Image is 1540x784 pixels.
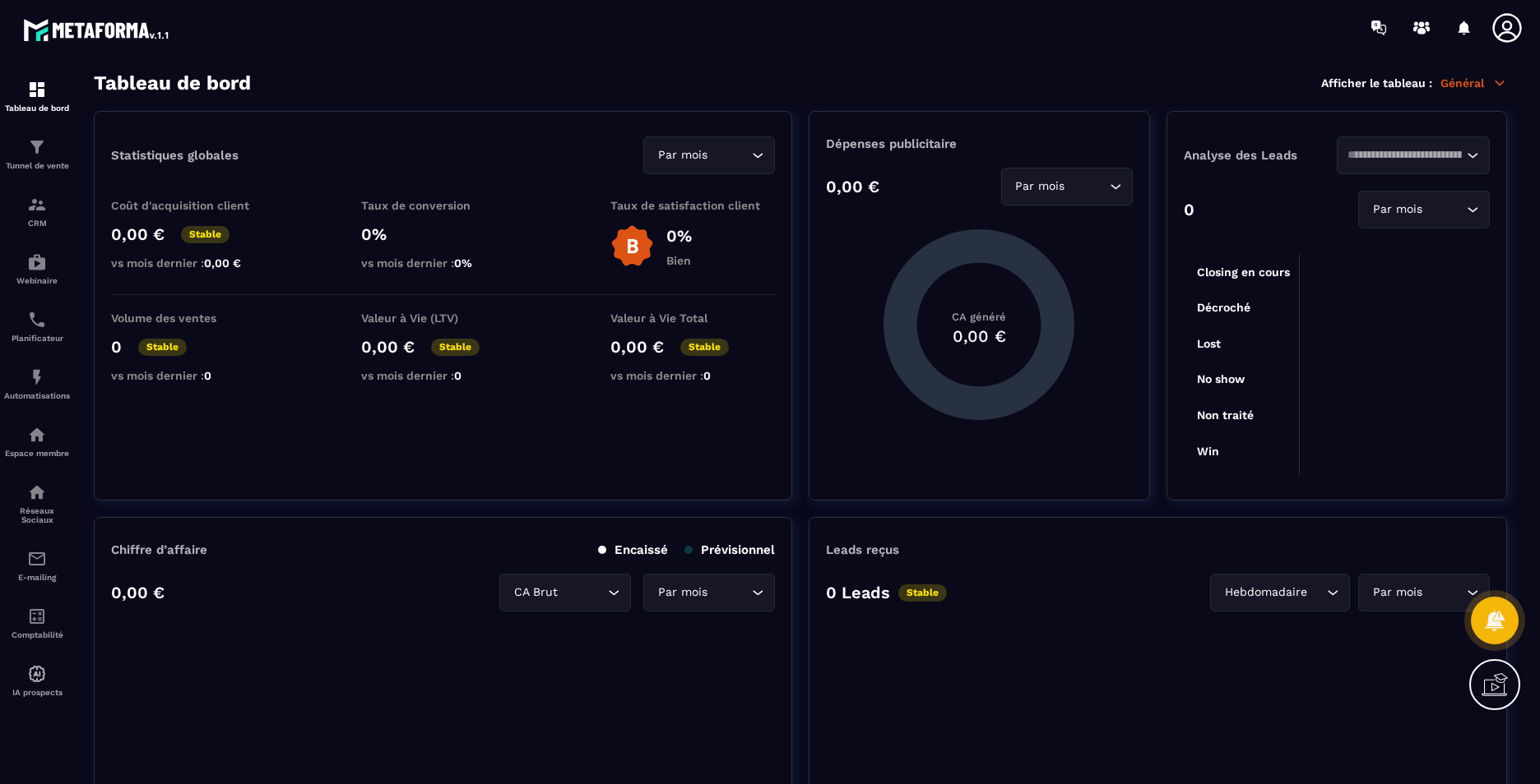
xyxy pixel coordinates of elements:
[4,470,70,537] a: social-networksocial-networkRéseaux Sociaux
[181,226,230,243] p: Stable
[666,226,692,246] p: 0%
[654,583,711,602] span: Par mois
[1347,146,1463,164] input: Search for option
[111,369,276,382] p: vs mois dernier :
[111,256,276,270] p: vs mois dernier :
[27,425,47,445] img: automations
[4,630,70,639] p: Comptabilité
[94,71,251,95] h3: Tableau de bord
[1369,583,1426,602] span: Par mois
[643,136,775,174] div: Search for option
[826,542,899,557] p: Leads reçus
[826,177,879,196] p: 0,00 €
[111,583,165,602] p: 0,00 €
[4,506,70,524] p: Réseaux Sociaux
[27,137,47,157] img: formation
[711,583,748,602] input: Search for option
[666,254,692,267] p: Bien
[610,199,775,212] p: Taux de satisfaction client
[454,369,462,382] span: 0
[1012,178,1069,196] span: Par mois
[27,195,47,214] img: formation
[4,297,70,355] a: schedulerschedulerPlanificateur
[1369,201,1426,219] span: Par mois
[111,148,239,163] p: Statistiques globales
[27,549,47,569] img: email
[561,583,604,602] input: Search for option
[454,256,472,270] span: 0%
[361,256,526,270] p: vs mois dernier :
[1337,136,1490,174] div: Search for option
[711,146,748,164] input: Search for option
[111,337,122,357] p: 0
[361,337,415,357] p: 0,00 €
[111,542,207,557] p: Chiffre d’affaire
[1069,178,1106,196] input: Search for option
[1426,201,1463,219] input: Search for option
[27,664,47,684] img: automations
[138,339,187,356] p: Stable
[27,252,47,272] img: automations
[610,224,654,268] img: b-badge-o.b3b20ee6.svg
[4,537,70,594] a: emailemailE-mailing
[826,136,1132,151] p: Dépenses publicitaire
[4,240,70,297] a: automationsautomationsWebinaire
[431,339,480,356] p: Stable
[703,369,711,382] span: 0
[361,369,526,382] p: vs mois dernier :
[1321,76,1432,90] p: Afficher le tableau :
[826,583,890,602] p: 0 Leads
[4,161,70,170] p: Tunnel de vente
[4,391,70,400] p: Automatisations
[1358,574,1490,611] div: Search for option
[598,542,668,557] p: Encaissé
[1310,583,1323,602] input: Search for option
[654,146,711,164] span: Par mois
[499,574,631,611] div: Search for option
[643,574,775,611] div: Search for option
[4,219,70,228] p: CRM
[23,15,171,44] img: logo
[27,310,47,330] img: scheduler
[1197,372,1245,385] tspan: No show
[4,276,70,285] p: Webinaire
[1197,301,1250,314] tspan: Décroché
[27,482,47,502] img: social-network
[27,606,47,626] img: accountant
[1197,337,1221,350] tspan: Lost
[4,688,70,697] p: IA prospects
[610,311,775,325] p: Valeur à Vie Total
[1184,200,1194,219] p: 0
[1001,168,1133,205] div: Search for option
[4,594,70,652] a: accountantaccountantComptabilité
[361,311,526,325] p: Valeur à Vie (LTV)
[111,311,276,325] p: Volume des ventes
[1210,574,1350,611] div: Search for option
[1197,265,1290,279] tspan: Closing en cours
[680,339,729,356] p: Stable
[1221,583,1310,602] span: Hebdomadaire
[1184,148,1337,163] p: Analyse des Leads
[610,337,664,357] p: 0,00 €
[4,67,70,125] a: formationformationTableau de bord
[361,224,526,244] p: 0%
[27,80,47,99] img: formation
[111,224,165,244] p: 0,00 €
[1426,583,1463,602] input: Search for option
[1197,408,1254,422] tspan: Non traité
[111,199,276,212] p: Coût d'acquisition client
[610,369,775,382] p: vs mois dernier :
[4,573,70,582] p: E-mailing
[27,367,47,387] img: automations
[4,334,70,343] p: Planificateur
[1440,76,1507,90] p: Général
[4,355,70,413] a: automationsautomationsAutomatisations
[204,256,241,270] span: 0,00 €
[510,583,561,602] span: CA Brut
[4,182,70,240] a: formationformationCRM
[361,199,526,212] p: Taux de conversion
[204,369,211,382] span: 0
[898,584,947,602] p: Stable
[4,125,70,182] a: formationformationTunnel de vente
[4,413,70,470] a: automationsautomationsEspace membre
